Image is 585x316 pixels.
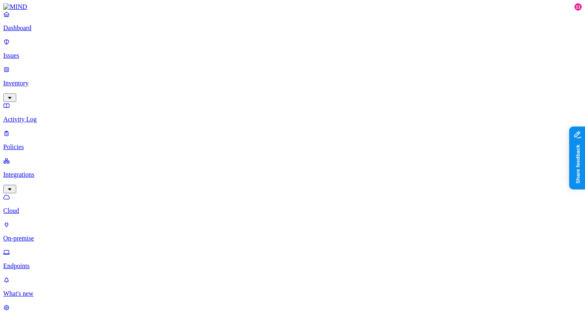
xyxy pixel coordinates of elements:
a: Cloud [3,193,582,214]
p: On-premise [3,235,582,242]
p: Dashboard [3,24,582,32]
img: MIND [3,3,27,11]
p: Endpoints [3,262,582,270]
a: Issues [3,38,582,59]
a: Activity Log [3,102,582,123]
a: Inventory [3,66,582,101]
a: Integrations [3,157,582,192]
p: Inventory [3,80,582,87]
a: Endpoints [3,249,582,270]
p: What's new [3,290,582,297]
div: 11 [574,3,582,11]
p: Integrations [3,171,582,178]
p: Issues [3,52,582,59]
a: Policies [3,130,582,151]
a: Dashboard [3,11,582,32]
p: Cloud [3,207,582,214]
a: MIND [3,3,582,11]
a: What's new [3,276,582,297]
p: Activity Log [3,116,582,123]
a: On-premise [3,221,582,242]
p: Policies [3,143,582,151]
